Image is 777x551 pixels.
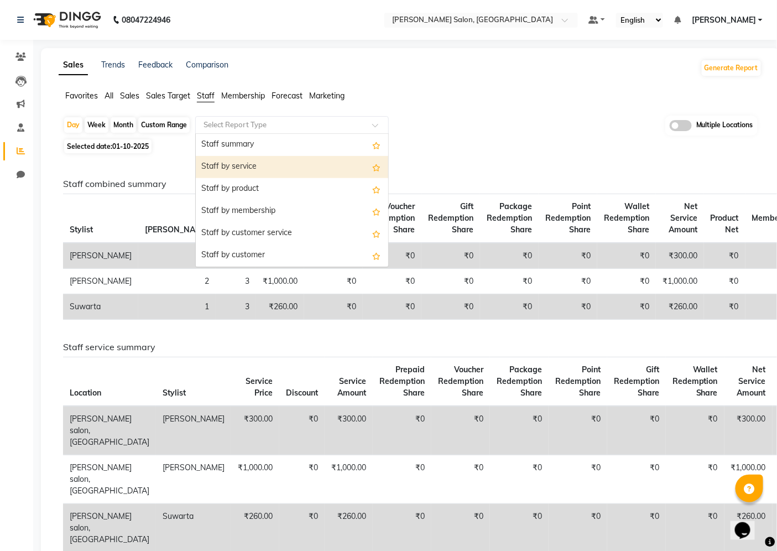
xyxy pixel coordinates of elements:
[216,269,256,294] td: 3
[656,294,704,320] td: ₹260.00
[614,365,659,398] span: Gift Redemption Share
[656,269,704,294] td: ₹1,000.00
[145,225,209,235] span: [PERSON_NAME]
[122,4,170,35] b: 08047224946
[256,269,304,294] td: ₹1,000.00
[604,201,649,235] span: Wallet Redemption Share
[231,406,279,455] td: ₹300.00
[490,406,549,455] td: ₹0
[607,455,666,504] td: ₹0
[428,201,473,235] span: Gift Redemption Share
[692,14,756,26] span: [PERSON_NAME]
[197,91,215,101] span: Staff
[138,243,216,269] td: 1
[246,376,273,398] span: Service Price
[724,406,773,455] td: ₹300.00
[672,365,718,398] span: Wallet Redemption Share
[480,294,539,320] td: ₹0
[711,213,739,235] span: Product Net
[120,91,139,101] span: Sales
[372,205,380,218] span: Add this report to Favorites List
[65,91,98,101] span: Favorites
[597,294,656,320] td: ₹0
[195,133,389,267] ng-dropdown-panel: Options list
[111,117,136,133] div: Month
[63,294,138,320] td: Suwarta
[704,294,745,320] td: ₹0
[666,455,724,504] td: ₹0
[373,455,431,504] td: ₹0
[279,455,325,504] td: ₹0
[63,269,138,294] td: [PERSON_NAME]
[704,269,745,294] td: ₹0
[372,183,380,196] span: Add this report to Favorites List
[59,55,88,75] a: Sales
[279,406,325,455] td: ₹0
[216,294,256,320] td: 3
[163,388,186,398] span: Stylist
[286,388,318,398] span: Discount
[363,269,421,294] td: ₹0
[63,406,156,455] td: [PERSON_NAME] salon, [GEOGRAPHIC_DATA]
[372,227,380,240] span: Add this report to Favorites List
[101,60,125,70] a: Trends
[64,117,82,133] div: Day
[304,294,363,320] td: ₹0
[156,406,231,455] td: [PERSON_NAME]
[669,201,697,235] span: Net Service Amount
[138,294,216,320] td: 1
[549,455,607,504] td: ₹0
[480,269,539,294] td: ₹0
[666,406,724,455] td: ₹0
[497,365,542,398] span: Package Redemption Share
[63,179,753,189] h6: Staff combined summary
[539,294,597,320] td: ₹0
[112,142,149,150] span: 01-10-2025
[309,91,345,101] span: Marketing
[138,117,190,133] div: Custom Range
[363,243,421,269] td: ₹0
[196,222,388,245] div: Staff by customer service
[256,294,304,320] td: ₹260.00
[325,406,373,455] td: ₹300.00
[70,388,101,398] span: Location
[105,91,113,101] span: All
[545,201,591,235] span: Point Redemption Share
[539,269,597,294] td: ₹0
[549,406,607,455] td: ₹0
[63,243,138,269] td: [PERSON_NAME]
[196,178,388,200] div: Staff by product
[487,201,532,235] span: Package Redemption Share
[480,243,539,269] td: ₹0
[737,365,766,398] span: Net Service Amount
[64,139,152,153] span: Selected date:
[696,120,753,131] span: Multiple Locations
[656,243,704,269] td: ₹300.00
[196,134,388,156] div: Staff summary
[373,406,431,455] td: ₹0
[702,60,761,76] button: Generate Report
[70,225,93,235] span: Stylist
[372,138,380,152] span: Add this report to Favorites List
[421,243,480,269] td: ₹0
[431,406,490,455] td: ₹0
[337,376,366,398] span: Service Amount
[63,455,156,504] td: [PERSON_NAME] salon, [GEOGRAPHIC_DATA]
[231,455,279,504] td: ₹1,000.00
[146,91,190,101] span: Sales Target
[421,269,480,294] td: ₹0
[490,455,549,504] td: ₹0
[28,4,104,35] img: logo
[438,365,483,398] span: Voucher Redemption Share
[607,406,666,455] td: ₹0
[196,156,388,178] div: Staff by service
[156,455,231,504] td: [PERSON_NAME]
[731,507,766,540] iframe: chat widget
[196,245,388,267] div: Staff by customer
[272,91,303,101] span: Forecast
[379,365,425,398] span: Prepaid Redemption Share
[431,455,490,504] td: ₹0
[372,160,380,174] span: Add this report to Favorites List
[597,269,656,294] td: ₹0
[85,117,108,133] div: Week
